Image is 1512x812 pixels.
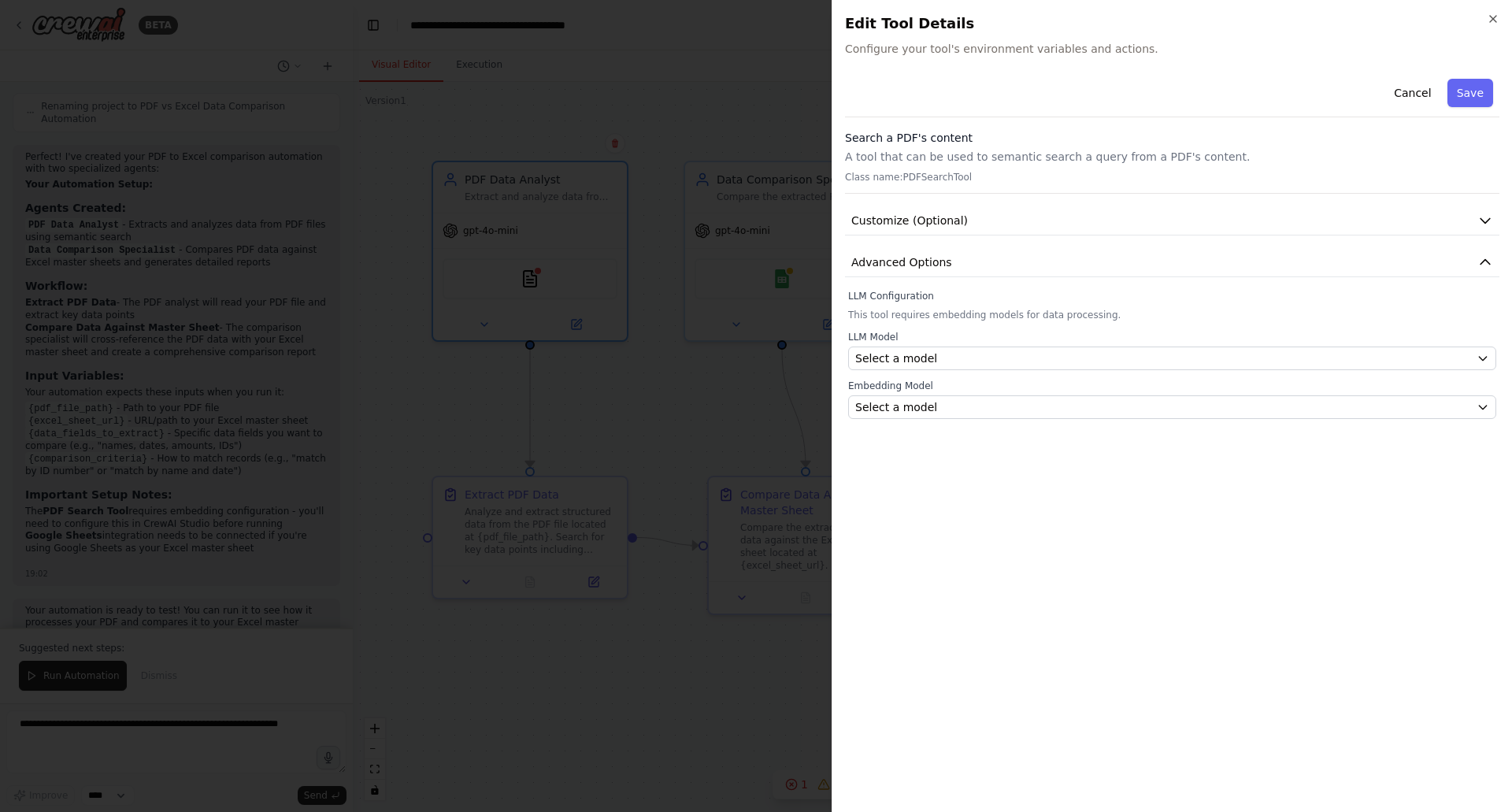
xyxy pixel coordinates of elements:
p: Class name: PDFSearchTool [845,171,1499,184]
label: LLM Configuration [848,290,1496,302]
p: This tool requires embedding models for data processing. [848,309,1496,321]
button: Select a model [848,395,1496,419]
span: Customize (Optional) [851,213,968,228]
label: LLM Model [848,331,1496,343]
button: Customize (Optional) [845,206,1499,235]
button: Advanced Options [845,248,1499,277]
button: Cancel [1384,79,1440,107]
span: Advanced Options [851,254,952,270]
h2: Edit Tool Details [845,13,1499,35]
button: Select a model [848,347,1496,370]
button: Save [1447,79,1493,107]
label: Embedding Model [848,380,1496,392]
span: Select a model [855,399,937,415]
span: Select a model [855,350,937,366]
span: Configure your tool's environment variables and actions. [845,41,1499,57]
p: A tool that can be used to semantic search a query from a PDF's content. [845,149,1499,165]
h3: Search a PDF's content [845,130,1499,146]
